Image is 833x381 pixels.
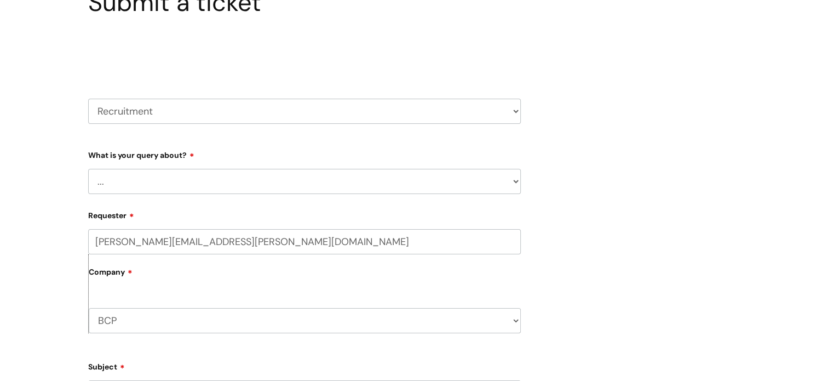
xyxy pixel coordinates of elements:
h2: Select issue type [88,43,521,63]
label: Requester [88,207,521,220]
label: Company [89,264,521,288]
label: Subject [88,359,521,372]
label: What is your query about? [88,147,521,160]
input: Email [88,229,521,254]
